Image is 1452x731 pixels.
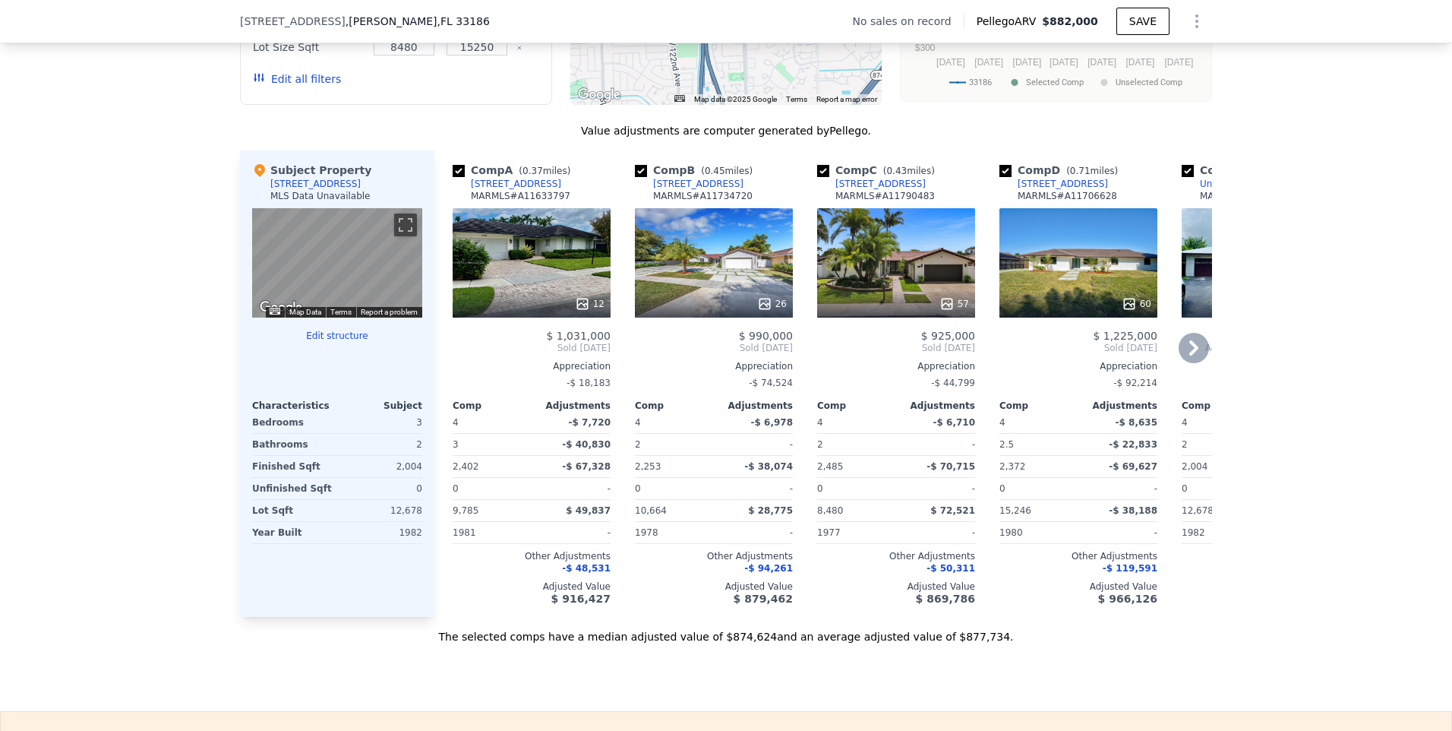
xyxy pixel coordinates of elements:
div: The selected comps have a median adjusted value of $874,624 and an average adjusted value of $877... [240,617,1212,644]
div: 2 [635,434,711,455]
span: ( miles) [1060,166,1124,176]
div: 1978 [635,522,711,543]
div: Other Adjustments [453,550,611,562]
span: $ 49,837 [566,505,611,516]
div: Other Adjustments [635,550,793,562]
span: $ 72,521 [930,505,975,516]
div: 12 [575,296,604,312]
div: 1977 [817,522,893,543]
div: Appreciation [817,360,975,372]
button: Toggle fullscreen view [394,214,417,236]
img: Google [574,85,624,105]
span: $ 28,775 [748,505,793,516]
span: 2,372 [999,461,1025,472]
div: MLS Data Unavailable [270,190,371,202]
a: [STREET_ADDRESS] [453,178,561,190]
span: -$ 22,833 [1109,439,1157,450]
div: Adjustments [896,400,975,412]
span: -$ 8,635 [1116,417,1157,428]
span: 0 [635,483,641,494]
span: $ 966,126 [1098,593,1157,605]
text: [DATE] [1013,57,1042,68]
div: 2 [817,434,893,455]
span: 0 [453,483,459,494]
div: Appreciation [453,360,611,372]
img: Google [256,298,306,318]
div: Lot Size Sqft [253,36,365,58]
span: 2,402 [453,461,478,472]
div: Value adjustments are computer generated by Pellego . [240,123,1212,138]
span: -$ 18,183 [567,378,611,388]
div: Other Adjustments [1182,550,1340,562]
div: Year Built [252,522,334,543]
text: [DATE] [1087,57,1116,68]
span: 2,485 [817,461,843,472]
span: -$ 50,311 [926,563,975,574]
div: Comp D [999,163,1124,178]
div: Comp [1182,400,1261,412]
div: - [1081,522,1157,543]
text: $300 [915,43,936,53]
text: [DATE] [974,57,1003,68]
div: Comp [817,400,896,412]
div: 1982 [340,522,422,543]
span: Sold [DATE] [817,342,975,354]
div: Appreciation [1182,360,1340,372]
a: Terms (opens in new tab) [330,308,352,316]
span: 2,004 [1182,461,1207,472]
a: Report a problem [361,308,418,316]
span: 4 [817,417,823,428]
span: -$ 67,328 [562,461,611,472]
div: Bathrooms [252,434,334,455]
div: Bedrooms [252,412,334,433]
div: Appreciation [635,360,793,372]
span: $ 879,462 [734,593,793,605]
span: Sold [DATE] [453,342,611,354]
div: - [717,478,793,499]
span: -$ 94,261 [744,563,793,574]
button: Edit all filters [253,71,341,87]
span: ( miles) [695,166,759,176]
div: Comp C [817,163,941,178]
div: Lot Sqft [252,500,334,521]
span: -$ 44,799 [931,378,975,388]
span: 9,785 [453,505,478,516]
div: Comp [635,400,714,412]
div: - [535,478,611,499]
text: 33186 [969,78,992,87]
span: -$ 38,188 [1109,505,1157,516]
span: 4 [999,417,1005,428]
div: - [535,522,611,543]
div: Adjustments [1078,400,1157,412]
div: 60 [1122,296,1151,312]
div: 1981 [453,522,529,543]
a: Report a map error [816,95,877,103]
span: -$ 7,720 [569,417,611,428]
span: Map data ©2025 Google [694,95,777,103]
span: -$ 74,524 [749,378,793,388]
span: 8,480 [817,505,843,516]
span: 2,253 [635,461,661,472]
div: Adjusted Value [817,581,975,593]
span: Pellego ARV [977,14,1043,29]
span: , FL 33186 [437,15,490,27]
div: Adjustments [714,400,793,412]
div: Other Adjustments [817,550,975,562]
button: Map Data [289,307,321,318]
div: - [1182,372,1340,394]
div: Appreciation [999,360,1157,372]
div: 1982 [1182,522,1258,543]
a: Open this area in Google Maps (opens a new window) [574,85,624,105]
span: $ 1,031,000 [546,330,611,342]
span: $ 916,427 [551,593,611,605]
text: Selected Comp [1026,78,1084,87]
button: SAVE [1116,8,1169,35]
div: 26 [757,296,787,312]
text: [DATE] [1125,57,1154,68]
a: [STREET_ADDRESS] [635,178,743,190]
span: -$ 6,978 [751,417,793,428]
div: - [899,478,975,499]
span: -$ 70,715 [926,461,975,472]
span: 0.37 [522,166,543,176]
span: -$ 119,591 [1103,563,1157,574]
